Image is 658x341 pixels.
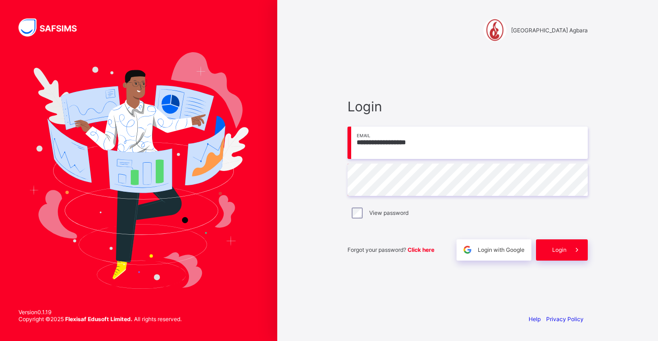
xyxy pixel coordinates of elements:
a: Privacy Policy [546,316,584,323]
a: Click here [408,246,434,253]
strong: Flexisaf Edusoft Limited. [65,316,133,323]
span: Forgot your password? [347,246,434,253]
span: Login with Google [478,246,524,253]
span: Version 0.1.19 [18,309,182,316]
span: Login [347,98,588,115]
span: Login [552,246,567,253]
img: SAFSIMS Logo [18,18,88,37]
a: Help [529,316,541,323]
span: [GEOGRAPHIC_DATA] Agbara [511,27,588,34]
img: google.396cfc9801f0270233282035f929180a.svg [462,244,473,255]
span: Copyright © 2025 All rights reserved. [18,316,182,323]
label: View password [369,209,408,216]
img: Hero Image [29,52,249,289]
